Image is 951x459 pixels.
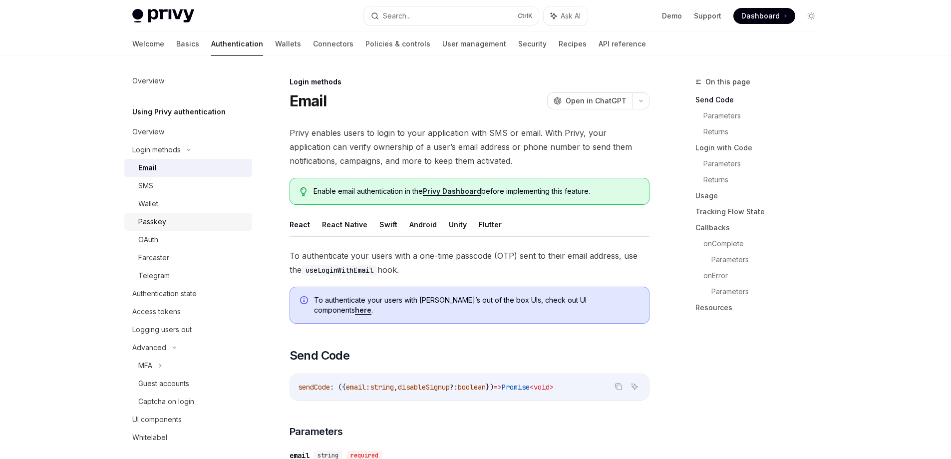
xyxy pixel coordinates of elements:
span: => [494,383,502,392]
span: Promise [502,383,530,392]
a: Access tokens [124,303,252,321]
code: useLoginWithEmail [302,265,377,276]
div: Email [138,162,157,174]
span: , [394,383,398,392]
a: Wallets [275,32,301,56]
button: Swift [379,213,397,236]
span: To authenticate your users with a one-time passcode (OTP) sent to their email address, use the hook. [290,249,649,277]
button: Flutter [479,213,502,236]
span: Send Code [290,348,350,364]
a: Guest accounts [124,375,252,393]
a: API reference [599,32,646,56]
a: Send Code [695,92,827,108]
button: Ask AI [544,7,588,25]
a: Callbacks [695,220,827,236]
div: Captcha on login [138,396,194,408]
a: Parameters [703,156,827,172]
a: Overview [124,123,252,141]
a: onError [703,268,827,284]
div: Advanced [132,342,166,354]
a: Telegram [124,267,252,285]
span: Parameters [290,425,343,439]
a: OAuth [124,231,252,249]
a: Privy Dashboard [423,187,481,196]
div: Passkey [138,216,166,228]
div: Whitelabel [132,432,167,444]
span: Dashboard [741,11,780,21]
a: SMS [124,177,252,195]
span: string [370,383,394,392]
span: : [366,383,370,392]
span: < [530,383,534,392]
span: Ask AI [561,11,581,21]
a: Tracking Flow State [695,204,827,220]
span: sendCode [298,383,330,392]
span: ?: [450,383,458,392]
div: Authentication state [132,288,197,300]
button: React [290,213,310,236]
a: Dashboard [733,8,795,24]
button: Android [409,213,437,236]
div: Logging users out [132,324,192,336]
img: light logo [132,9,194,23]
a: Policies & controls [365,32,430,56]
div: Guest accounts [138,378,189,390]
a: Passkey [124,213,252,231]
div: Access tokens [132,306,181,318]
a: Login with Code [695,140,827,156]
div: Login methods [132,144,181,156]
div: MFA [138,360,152,372]
span: : ({ [330,383,346,392]
div: Overview [132,126,164,138]
svg: Tip [300,187,307,196]
a: Recipes [559,32,587,56]
a: Parameters [703,108,827,124]
a: Usage [695,188,827,204]
a: Welcome [132,32,164,56]
div: Search... [383,10,411,22]
a: Returns [703,124,827,140]
div: Farcaster [138,252,169,264]
div: Telegram [138,270,170,282]
div: Login methods [290,77,649,87]
a: Security [518,32,547,56]
span: boolean [458,383,486,392]
svg: Info [300,296,310,306]
h1: Email [290,92,326,110]
span: disableSignup [398,383,450,392]
div: SMS [138,180,153,192]
span: }) [486,383,494,392]
span: Enable email authentication in the before implementing this feature. [314,186,638,196]
button: Search...CtrlK [364,7,539,25]
a: here [355,306,371,315]
button: Ask AI [628,380,641,393]
a: Overview [124,72,252,90]
a: Parameters [711,252,827,268]
a: Connectors [313,32,353,56]
a: Demo [662,11,682,21]
div: OAuth [138,234,158,246]
button: Open in ChatGPT [547,92,633,109]
button: Toggle dark mode [803,8,819,24]
span: Open in ChatGPT [566,96,627,106]
span: Privy enables users to login to your application with SMS or email. With Privy, your application ... [290,126,649,168]
a: User management [442,32,506,56]
span: On this page [705,76,750,88]
a: Wallet [124,195,252,213]
span: > [550,383,554,392]
a: Captcha on login [124,393,252,411]
span: email [346,383,366,392]
a: Email [124,159,252,177]
a: Authentication state [124,285,252,303]
div: UI components [132,414,182,426]
span: Ctrl K [518,12,533,20]
a: Farcaster [124,249,252,267]
a: Logging users out [124,321,252,339]
button: Copy the contents from the code block [612,380,625,393]
a: Returns [703,172,827,188]
a: Resources [695,300,827,316]
a: Basics [176,32,199,56]
span: void [534,383,550,392]
h5: Using Privy authentication [132,106,226,118]
button: Unity [449,213,467,236]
